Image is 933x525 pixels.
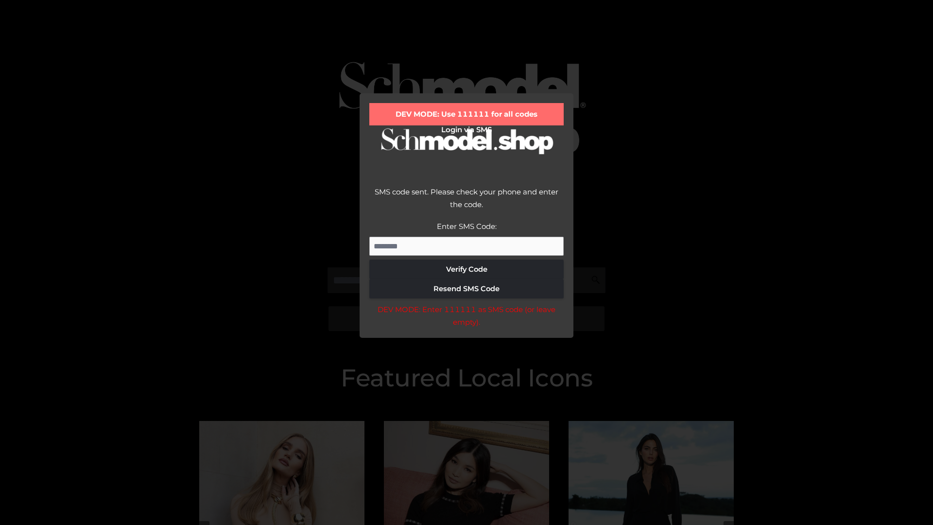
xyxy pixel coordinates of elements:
[369,103,564,125] div: DEV MODE: Use 111111 for all codes
[369,279,564,298] button: Resend SMS Code
[369,260,564,279] button: Verify Code
[437,222,497,231] label: Enter SMS Code:
[369,303,564,328] div: DEV MODE: Enter 111111 as SMS code (or leave empty).
[369,186,564,220] div: SMS code sent. Please check your phone and enter the code.
[369,125,564,134] h2: Login via SMS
